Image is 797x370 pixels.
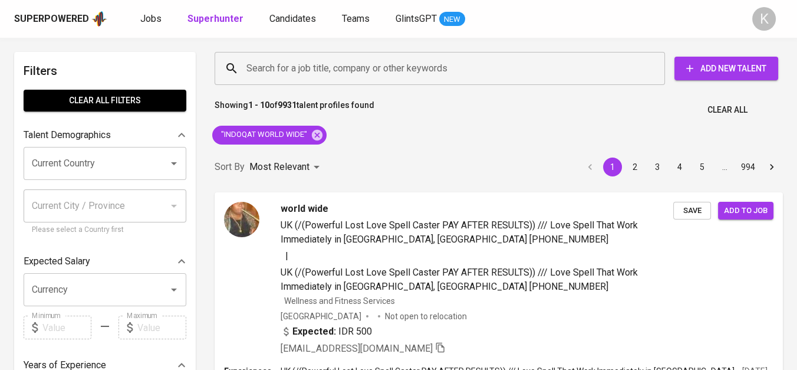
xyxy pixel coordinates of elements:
[670,158,689,176] button: Go to page 4
[673,202,711,220] button: Save
[42,316,91,339] input: Value
[707,103,747,117] span: Clear All
[281,343,433,354] span: [EMAIL_ADDRESS][DOMAIN_NAME]
[603,158,622,176] button: page 1
[215,99,374,121] p: Showing of talent profiles found
[187,13,243,24] b: Superhunter
[737,158,759,176] button: Go to page 994
[140,13,162,24] span: Jobs
[269,13,316,24] span: Candidates
[439,14,465,25] span: NEW
[284,296,395,306] span: Wellness and Fitness Services
[14,12,89,26] div: Superpowered
[625,158,644,176] button: Go to page 2
[718,202,773,220] button: Add to job
[285,249,288,263] span: |
[166,281,182,298] button: Open
[212,126,327,145] div: "INDOQAT WORLD WIDE"
[248,100,269,110] b: 1 - 10
[24,90,186,112] button: Clear All filters
[24,250,186,273] div: Expected Salary
[579,158,783,176] nav: pagination navigation
[137,316,186,339] input: Value
[224,202,259,237] img: a9b1c9c1a816255098f3f507a589c524.jpg
[32,224,178,236] p: Please select a Country first
[342,13,370,24] span: Teams
[215,160,245,174] p: Sort By
[249,156,324,178] div: Most Relevant
[140,12,164,27] a: Jobs
[693,158,712,176] button: Go to page 5
[281,325,372,339] div: IDR 500
[684,61,769,76] span: Add New Talent
[24,254,90,269] p: Expected Salary
[281,202,328,216] span: world wide
[292,325,336,339] b: Expected:
[278,100,297,110] b: 9931
[648,158,667,176] button: Go to page 3
[212,129,314,140] span: "INDOQAT WORLD WIDE"
[674,57,778,80] button: Add New Talent
[281,220,638,245] span: UK (/(Powerful Lost Love Spell Caster PAY AFTER RESULTS)) /// Love Spell That Work Immediately in...
[281,267,638,292] span: UK (/(Powerful Lost Love Spell Caster PAY AFTER RESULTS)) /// Love Spell That Work Immediately in...
[703,99,752,121] button: Clear All
[396,12,465,27] a: GlintsGPT NEW
[724,204,768,218] span: Add to job
[91,10,107,28] img: app logo
[385,310,467,322] p: Not open to relocation
[24,61,186,80] h6: Filters
[33,93,177,108] span: Clear All filters
[281,310,361,322] div: [GEOGRAPHIC_DATA]
[249,160,309,174] p: Most Relevant
[396,13,437,24] span: GlintsGPT
[679,204,705,218] span: Save
[752,7,776,31] div: K
[24,128,111,142] p: Talent Demographics
[14,10,107,28] a: Superpoweredapp logo
[269,12,318,27] a: Candidates
[166,155,182,172] button: Open
[187,12,246,27] a: Superhunter
[342,12,372,27] a: Teams
[715,161,734,173] div: …
[762,158,781,176] button: Go to next page
[24,123,186,147] div: Talent Demographics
